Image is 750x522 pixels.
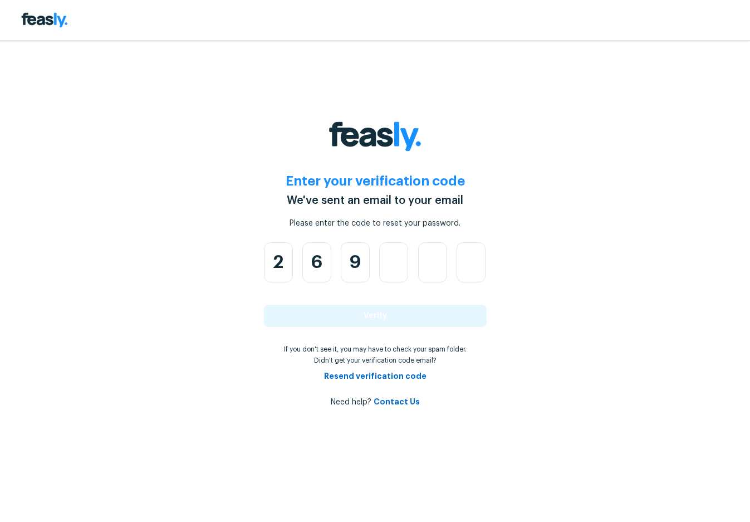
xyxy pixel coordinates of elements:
img: Feasly [322,114,429,159]
p: If you don't see it, you may have to check your spam folder. [264,345,487,354]
a: Resend verification code [324,372,427,380]
h2: Enter your verification code [286,172,465,190]
p: Didn't get your verification code email? [264,356,487,365]
div: We've sent an email to your email [287,192,463,209]
img: Feasly [18,9,71,31]
div: Please enter the code to reset your password. [290,218,460,229]
button: Verify [264,305,487,327]
div: Need help? [264,396,487,408]
span: Verify [364,312,387,320]
a: Contact Us [374,398,420,406]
